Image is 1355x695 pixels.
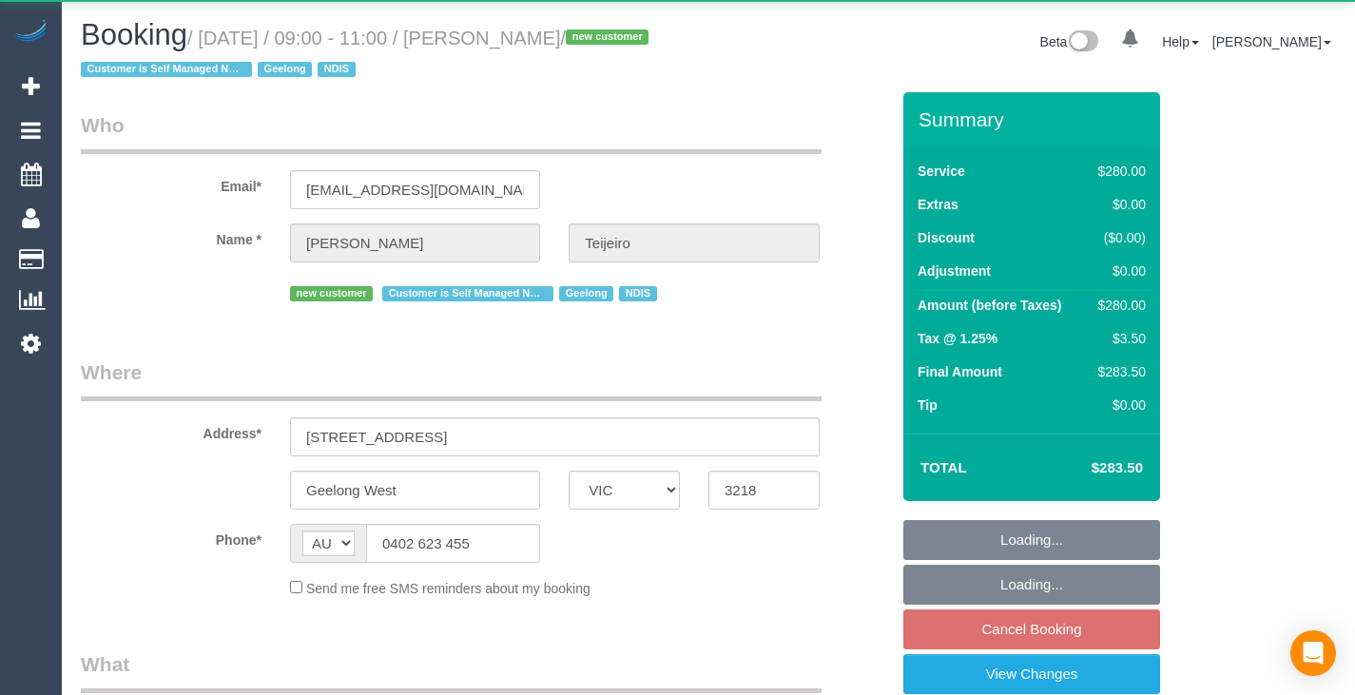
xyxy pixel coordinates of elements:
[81,62,252,77] span: Customer is Self Managed NDIS
[920,459,967,475] strong: Total
[81,28,654,81] small: / [DATE] / 09:00 - 11:00 / [PERSON_NAME]
[318,62,355,77] span: NDIS
[1212,34,1331,49] a: [PERSON_NAME]
[1091,329,1146,348] div: $3.50
[67,170,276,196] label: Email*
[67,524,276,550] label: Phone*
[67,417,276,443] label: Address*
[1091,362,1146,381] div: $283.50
[919,108,1151,130] h3: Summary
[1091,162,1146,181] div: $280.00
[290,286,373,301] span: new customer
[918,261,991,280] label: Adjustment
[1091,261,1146,280] div: $0.00
[918,329,997,348] label: Tax @ 1.25%
[1067,30,1098,55] img: New interface
[918,296,1061,315] label: Amount (before Taxes)
[569,223,819,262] input: Last Name*
[81,358,822,401] legend: Where
[382,286,553,301] span: Customer is Self Managed NDIS
[918,396,938,415] label: Tip
[619,286,656,301] span: NDIS
[708,471,820,510] input: Post Code*
[1091,296,1146,315] div: $280.00
[918,362,1002,381] label: Final Amount
[1091,228,1146,247] div: ($0.00)
[258,62,312,77] span: Geelong
[918,162,965,181] label: Service
[366,524,540,563] input: Phone*
[290,223,540,262] input: First Name*
[1162,34,1199,49] a: Help
[290,170,540,209] input: Email*
[1290,630,1336,676] div: Open Intercom Messenger
[559,286,613,301] span: Geelong
[918,228,975,247] label: Discount
[290,471,540,510] input: Suburb*
[81,18,187,51] span: Booking
[67,223,276,249] label: Name *
[11,19,49,46] img: Automaid Logo
[1040,34,1099,49] a: Beta
[903,654,1160,694] a: View Changes
[1035,460,1143,476] h4: $283.50
[918,195,958,214] label: Extras
[1091,195,1146,214] div: $0.00
[81,111,822,154] legend: Who
[1091,396,1146,415] div: $0.00
[566,29,648,45] span: new customer
[306,581,590,596] span: Send me free SMS reminders about my booking
[81,650,822,693] legend: What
